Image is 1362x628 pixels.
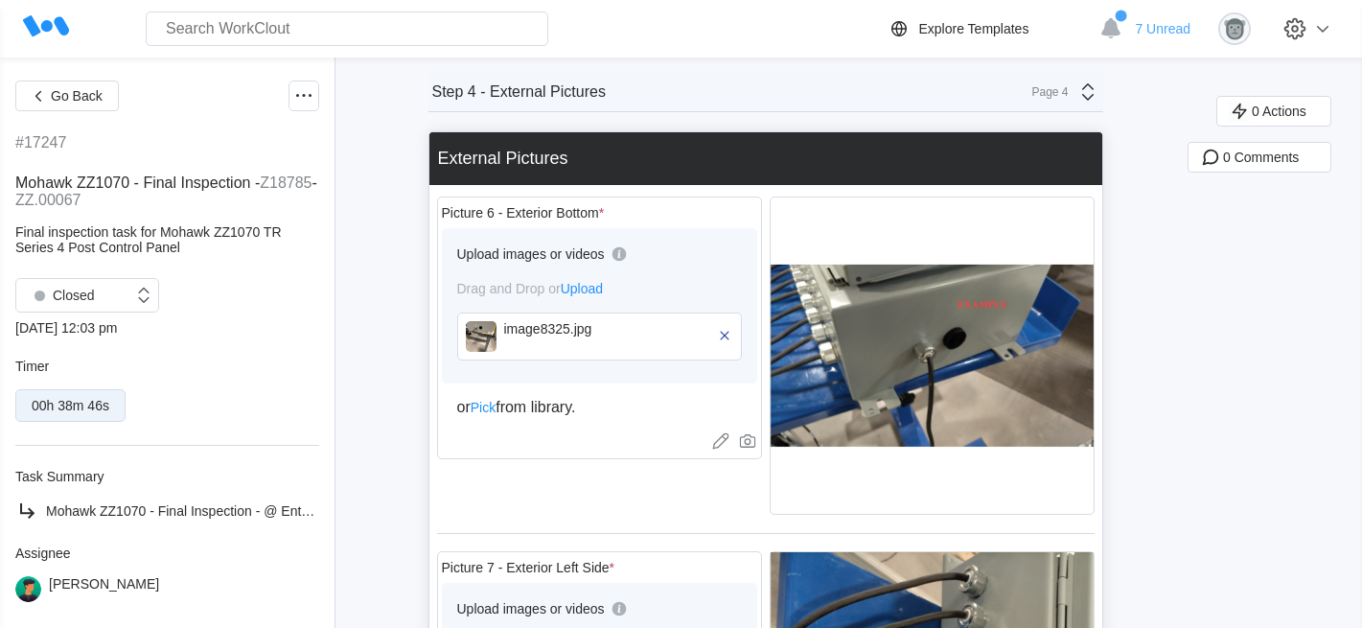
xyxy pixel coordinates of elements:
[471,400,496,415] span: Pick
[146,12,548,46] input: Search WorkClout
[15,320,319,336] div: [DATE] 12:03 pm
[1218,12,1251,45] img: gorilla.png
[1216,96,1331,127] button: 0 Actions
[15,546,319,561] div: Assignee
[15,359,319,374] div: Timer
[457,399,742,416] div: or from library.
[32,398,109,413] div: 00h 38m 46s
[46,503,795,519] span: Mohawk ZZ1070 - Final Inspection - @ Enter the Job Number (Format: M12345) - @ Enter Serial Numbe...
[442,560,615,575] div: Picture 7 - Exterior Left Side
[51,89,103,103] span: Go Back
[15,81,119,111] button: Go Back
[466,321,496,352] img: image8325.jpg
[888,17,1090,40] a: Explore Templates
[312,174,316,191] span: -
[15,576,41,602] img: user.png
[457,281,604,296] span: Drag and Drop or
[438,149,568,169] div: External Pictures
[771,198,1094,514] img: Exteriorbottom.jpg
[561,281,603,296] span: Upload
[49,576,159,602] div: [PERSON_NAME]
[1135,21,1190,36] span: 7 Unread
[1021,85,1069,99] div: Page 4
[15,224,319,255] div: Final inspection task for Mohawk ZZ1070 TR Series 4 Post Control Panel
[442,205,605,221] div: Picture 6 - Exterior Bottom
[1188,142,1331,173] button: 0 Comments
[15,134,66,151] div: #17247
[260,174,312,191] mark: Z18785
[1223,151,1299,164] span: 0 Comments
[457,246,605,262] div: Upload images or videos
[918,21,1028,36] div: Explore Templates
[1252,105,1306,118] span: 0 Actions
[15,192,81,208] mark: ZZ.00067
[15,500,319,523] a: Mohawk ZZ1070 - Final Inspection - @ Enter the Job Number (Format: M12345) - @ Enter Serial Numbe...
[26,282,95,309] div: Closed
[432,83,606,101] div: Step 4 - External Pictures
[15,469,319,484] div: Task Summary
[15,174,260,191] span: Mohawk ZZ1070 - Final Inspection -
[504,321,716,337] div: image8325.jpg
[457,601,605,616] div: Upload images or videos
